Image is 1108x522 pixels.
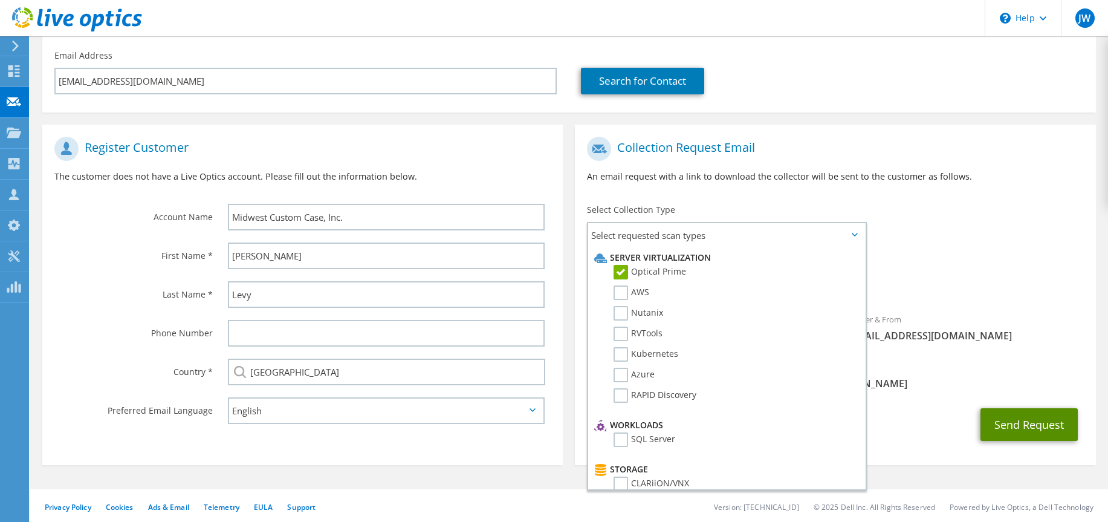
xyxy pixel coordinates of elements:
label: Kubernetes [614,347,678,362]
li: Storage [591,462,859,477]
h1: Register Customer [54,137,545,161]
h1: Collection Request Email [587,137,1077,161]
svg: \n [1000,13,1011,24]
label: Country * [54,359,213,378]
div: To [575,307,835,348]
a: Telemetry [204,502,239,512]
p: An email request with a link to download the collector will be sent to the customer as follows. [587,170,1083,183]
div: CC & Reply To [575,354,1095,396]
label: Optical Prime [614,265,686,279]
label: Phone Number [54,320,213,339]
label: RAPID Discovery [614,388,696,403]
div: Requested Collections [575,252,1095,301]
a: Search for Contact [581,68,704,94]
label: AWS [614,285,649,300]
label: SQL Server [614,432,675,447]
li: Server Virtualization [591,250,859,265]
a: Support [287,502,316,512]
label: CLARiiON/VNX [614,477,689,491]
label: Nutanix [614,306,663,321]
li: © 2025 Dell Inc. All Rights Reserved [814,502,935,512]
button: Send Request [980,408,1078,441]
a: Cookies [106,502,134,512]
label: RVTools [614,327,663,341]
label: First Name * [54,243,213,262]
label: Preferred Email Language [54,397,213,417]
label: Azure [614,368,655,382]
a: EULA [254,502,273,512]
label: Email Address [54,50,112,62]
a: Privacy Policy [45,502,91,512]
label: Last Name * [54,281,213,301]
li: Powered by Live Optics, a Dell Technology [950,502,1093,512]
li: Workloads [591,418,859,432]
span: [EMAIL_ADDRESS][DOMAIN_NAME] [847,329,1084,342]
div: Sender & From [835,307,1096,348]
label: Select Collection Type [587,204,675,216]
span: JW [1075,8,1095,28]
label: Account Name [54,204,213,223]
li: Version: [TECHNICAL_ID] [714,502,799,512]
a: Ads & Email [148,502,189,512]
span: Select requested scan types [588,223,865,247]
p: The customer does not have a Live Optics account. Please fill out the information below. [54,170,551,183]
